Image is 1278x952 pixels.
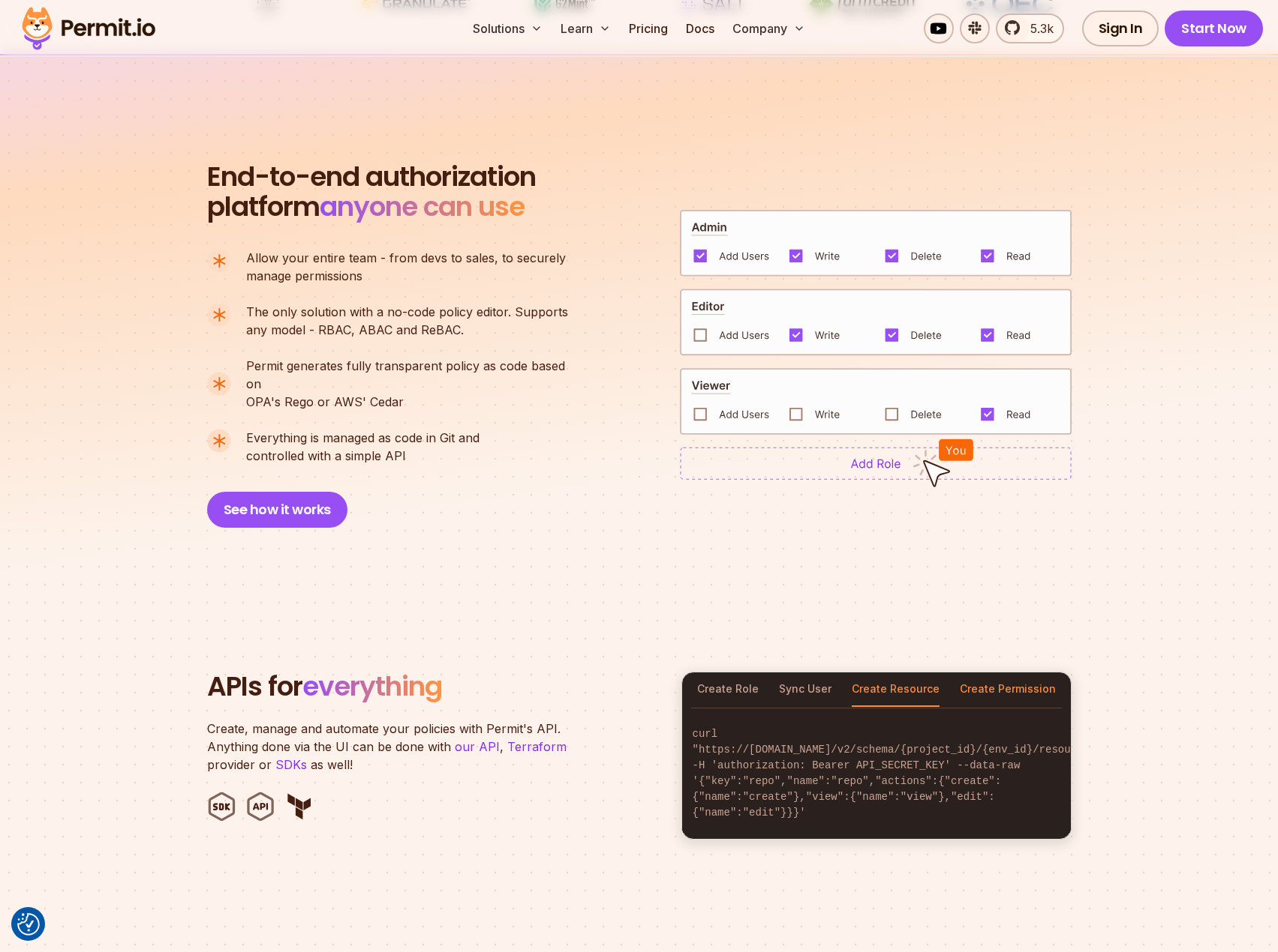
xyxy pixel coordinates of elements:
[455,739,500,754] a: our API
[507,739,567,754] a: Terraform
[467,13,549,43] button: Solutions
[207,162,536,192] span: End-to-end authorization
[246,303,568,321] span: The only solution with a no-code policy editor. Supports
[15,3,162,54] img: Permit logo
[246,303,568,339] p: any model - RBAC, ABAC and ReBAC.
[1165,10,1263,46] a: Start Now
[996,13,1064,43] a: 5.3k
[1082,10,1159,46] a: Sign In
[246,429,480,465] p: controlled with a simple API
[779,672,831,707] button: Sync User
[246,357,581,411] p: OPA's Rego or AWS' Cedar
[682,714,1071,833] code: curl "https://[DOMAIN_NAME]/v2/schema/{project_id}/{env_id}/resources" -H 'authorization: Bearer ...
[1021,19,1054,37] span: 5.3k
[320,187,525,226] span: anyone can use
[697,672,759,707] button: Create Role
[17,913,40,936] img: Revisit consent button
[623,13,674,43] a: Pricing
[726,13,811,43] button: Company
[17,913,40,936] button: Consent Preferences
[207,672,663,702] h2: APIs for
[246,249,566,267] span: Allow your entire team - from devs to sales, to securely
[207,162,536,222] h2: platform
[246,249,566,285] p: manage permissions
[207,492,347,528] button: See how it works
[302,667,442,705] span: everything
[207,720,582,774] p: Create, manage and automate your policies with Permit's API. Anything done via the UI can be done...
[246,429,480,447] span: Everything is managed as code in Git and
[680,13,720,43] a: Docs
[275,757,307,772] a: SDKs
[555,13,617,43] button: Learn
[852,672,940,707] button: Create Resource
[246,357,581,393] span: Permit generates fully transparent policy as code based on
[960,672,1056,707] button: Create Permission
